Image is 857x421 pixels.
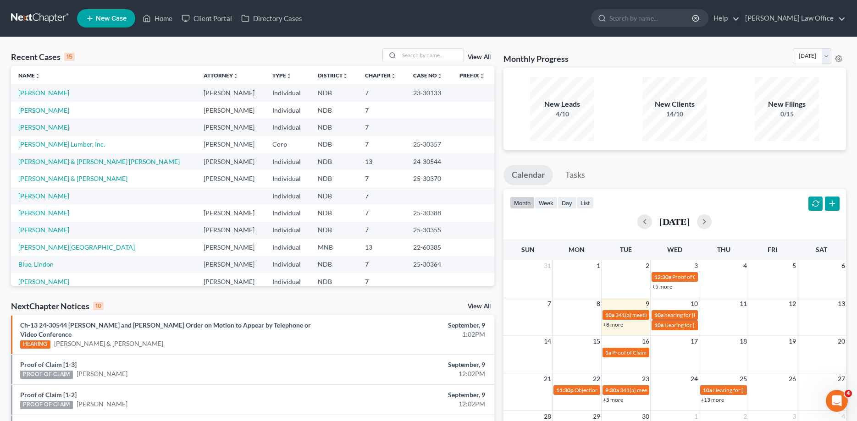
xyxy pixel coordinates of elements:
[358,119,406,136] td: 7
[717,246,730,253] span: Thu
[690,373,699,384] span: 24
[265,119,310,136] td: Individual
[521,246,535,253] span: Sun
[664,322,785,328] span: Hearing for [PERSON_NAME] & [PERSON_NAME]
[620,387,757,394] span: 341(a) meeting for [PERSON_NAME] & [PERSON_NAME]
[468,54,491,60] a: View All
[310,136,358,153] td: NDB
[358,84,406,101] td: 7
[310,153,358,170] td: NDB
[358,153,406,170] td: 13
[177,10,237,27] a: Client Portal
[641,336,650,347] span: 16
[739,298,748,309] span: 11
[310,170,358,187] td: NDB
[406,84,452,101] td: 23-30133
[791,260,797,271] span: 5
[18,175,127,182] a: [PERSON_NAME] & [PERSON_NAME]
[755,109,819,119] div: 0/15
[18,123,69,131] a: [PERSON_NAME]
[358,239,406,256] td: 13
[18,192,69,200] a: [PERSON_NAME]
[642,99,707,109] div: New Clients
[603,396,623,403] a: +5 more
[20,401,73,409] div: PROOF OF CLAIM
[479,73,485,79] i: unfold_more
[358,102,406,119] td: 7
[543,260,552,271] span: 31
[265,84,310,101] td: Individual
[557,165,593,185] a: Tasks
[788,373,797,384] span: 26
[642,109,707,119] div: 14/10
[837,373,846,384] span: 27
[575,387,719,394] span: Objections to Discharge Due (PFMC-7) for [PERSON_NAME]
[265,136,310,153] td: Corp
[605,312,614,318] span: 10a
[816,246,827,253] span: Sat
[768,246,777,253] span: Fri
[18,226,69,234] a: [PERSON_NAME]
[20,340,50,349] div: HEARING
[358,187,406,204] td: 7
[233,73,238,79] i: unfold_more
[713,387,785,394] span: Hearing for [PERSON_NAME]
[265,256,310,273] td: Individual
[693,260,699,271] span: 3
[336,399,485,409] div: 12:02PM
[265,239,310,256] td: Individual
[18,106,69,114] a: [PERSON_NAME]
[406,239,452,256] td: 22-60385
[336,330,485,339] div: 1:02PM
[265,170,310,187] td: Individual
[237,10,307,27] a: Directory Cases
[664,312,784,318] span: hearing for [PERSON_NAME] & [PERSON_NAME]
[391,73,396,79] i: unfold_more
[615,312,660,318] span: 341(a) meeting for
[399,49,464,62] input: Search by name...
[845,390,852,397] span: 4
[318,72,348,79] a: Districtunfold_more
[358,256,406,273] td: 7
[196,273,265,290] td: [PERSON_NAME]
[358,222,406,239] td: 7
[609,10,693,27] input: Search by name...
[18,260,54,268] a: Blue, Lindon
[96,15,127,22] span: New Case
[826,390,848,412] iframe: Intercom live chat
[672,273,807,280] span: Proof of Claim Deadline - Standard for [PERSON_NAME]
[18,278,69,285] a: [PERSON_NAME]
[64,53,75,61] div: 15
[343,73,348,79] i: unfold_more
[592,336,601,347] span: 15
[286,73,292,79] i: unfold_more
[265,153,310,170] td: Individual
[605,349,611,356] span: 1a
[358,273,406,290] td: 7
[690,336,699,347] span: 17
[196,239,265,256] td: [PERSON_NAME]
[336,321,485,330] div: September, 9
[265,204,310,221] td: Individual
[18,209,69,217] a: [PERSON_NAME]
[265,187,310,204] td: Individual
[596,298,601,309] span: 8
[437,73,442,79] i: unfold_more
[558,197,576,209] button: day
[788,298,797,309] span: 12
[196,102,265,119] td: [PERSON_NAME]
[358,204,406,221] td: 7
[265,102,310,119] td: Individual
[576,197,594,209] button: list
[358,136,406,153] td: 7
[196,222,265,239] td: [PERSON_NAME]
[18,140,105,148] a: [PERSON_NAME] Lumber, Inc.
[837,336,846,347] span: 20
[196,204,265,221] td: [PERSON_NAME]
[840,260,846,271] span: 6
[310,102,358,119] td: NDB
[654,273,671,280] span: 12:30a
[310,187,358,204] td: NDB
[654,312,663,318] span: 10a
[196,256,265,273] td: [PERSON_NAME]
